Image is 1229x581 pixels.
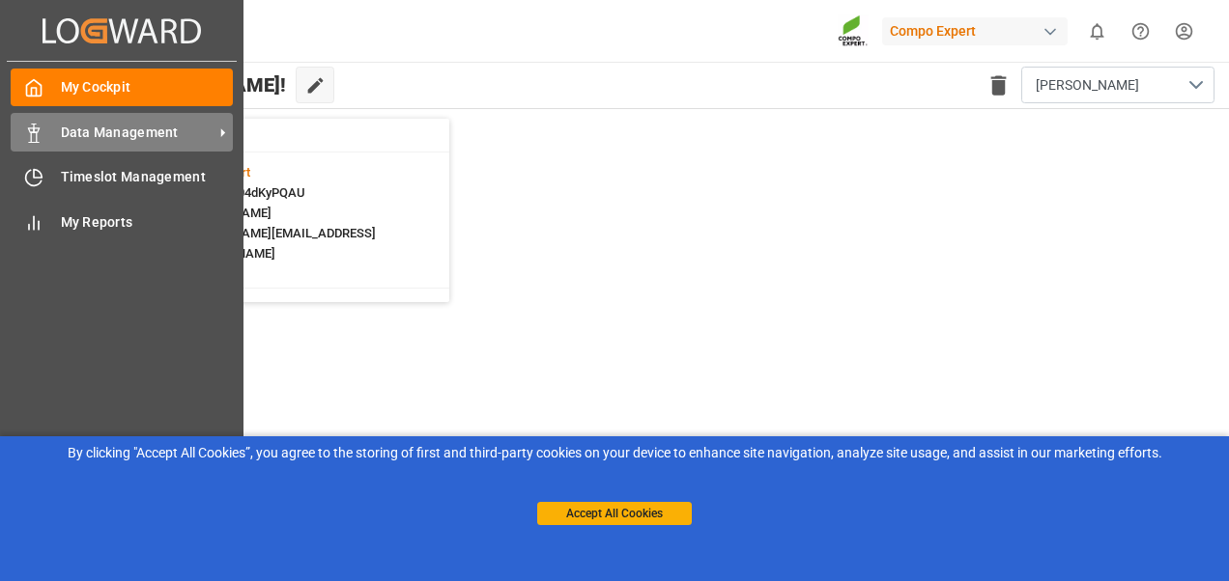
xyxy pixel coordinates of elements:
[1021,67,1215,103] button: open menu
[537,502,692,525] button: Accept All Cookies
[61,123,214,143] span: Data Management
[61,212,234,233] span: My Reports
[11,203,233,240] a: My Reports
[11,158,233,196] a: Timeslot Management
[11,69,233,106] a: My Cockpit
[14,443,1215,463] div: By clicking "Accept All Cookies”, you agree to the storing of first and third-party cookies on yo...
[1036,75,1139,96] span: [PERSON_NAME]
[61,77,234,97] span: My Cockpit
[61,167,234,187] span: Timeslot Management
